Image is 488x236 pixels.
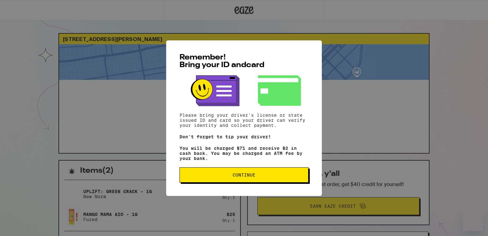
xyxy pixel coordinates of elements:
[463,211,483,231] iframe: Button to launch messaging window
[180,54,264,69] span: Remember! Bring your ID and card
[180,146,308,161] p: You will be charged $71 and receive $2 in cash back. You may be charged an ATM fee by your bank.
[233,173,255,177] span: Continue
[180,167,308,183] button: Continue
[180,113,308,128] p: Please bring your driver's license or state issued ID and card so your driver can verify your ide...
[180,134,308,139] p: Don't forget to tip your driver!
